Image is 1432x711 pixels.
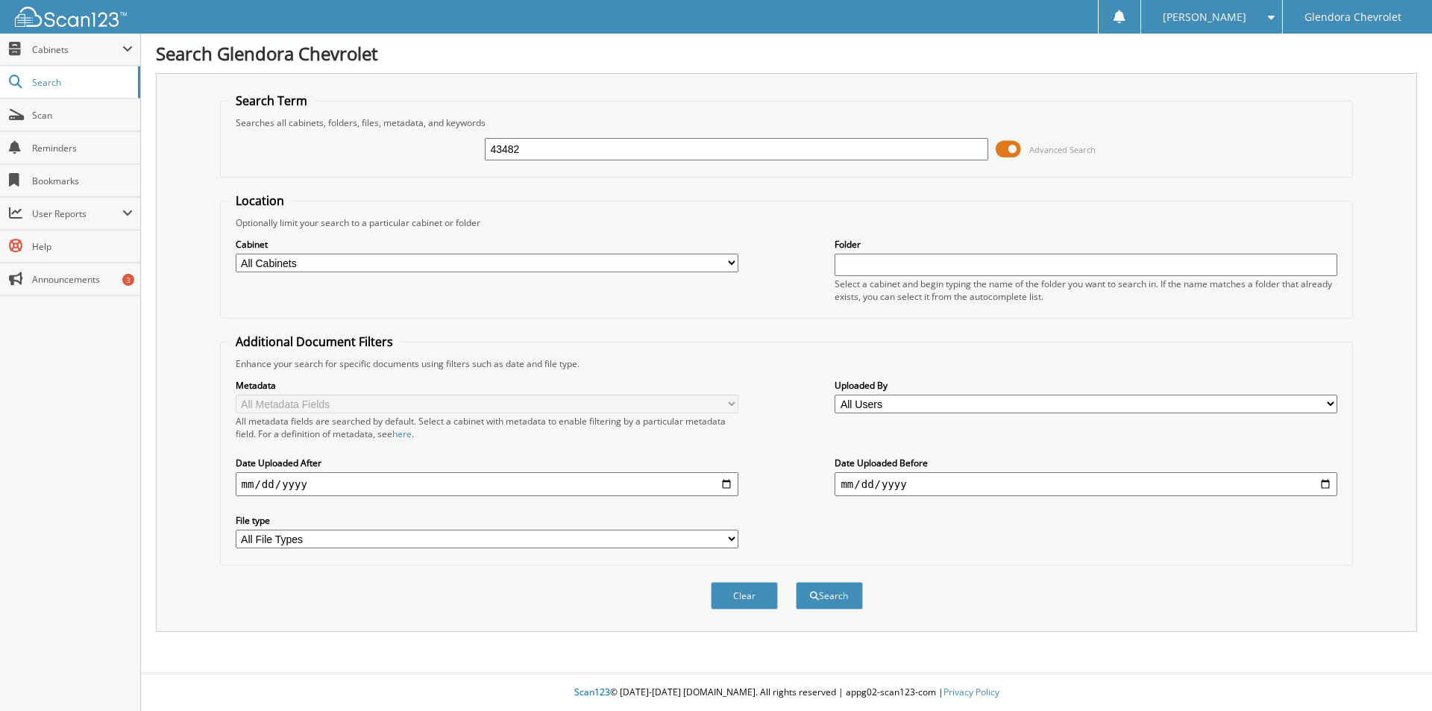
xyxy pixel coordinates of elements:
[711,582,778,610] button: Clear
[796,582,863,610] button: Search
[32,240,133,253] span: Help
[228,357,1345,370] div: Enhance your search for specific documents using filters such as date and file type.
[835,238,1337,251] label: Folder
[32,207,122,220] span: User Reports
[835,472,1337,496] input: end
[1304,13,1401,22] span: Glendora Chevrolet
[122,274,134,286] div: 3
[228,192,292,209] legend: Location
[236,514,738,527] label: File type
[835,278,1337,303] div: Select a cabinet and begin typing the name of the folder you want to search in. If the name match...
[574,686,610,698] span: Scan123
[943,686,999,698] a: Privacy Policy
[141,674,1432,711] div: © [DATE]-[DATE] [DOMAIN_NAME]. All rights reserved | appg02-scan123-com |
[1163,13,1246,22] span: [PERSON_NAME]
[835,379,1337,392] label: Uploaded By
[236,472,738,496] input: start
[32,43,122,56] span: Cabinets
[1029,144,1096,155] span: Advanced Search
[236,379,738,392] label: Metadata
[228,116,1345,129] div: Searches all cabinets, folders, files, metadata, and keywords
[32,109,133,122] span: Scan
[228,333,401,350] legend: Additional Document Filters
[392,427,412,440] a: here
[228,216,1345,229] div: Optionally limit your search to a particular cabinet or folder
[32,76,131,89] span: Search
[156,41,1417,66] h1: Search Glendora Chevrolet
[15,7,127,27] img: scan123-logo-white.svg
[32,273,133,286] span: Announcements
[236,457,738,469] label: Date Uploaded After
[236,238,738,251] label: Cabinet
[1357,639,1432,711] iframe: Chat Widget
[228,93,315,109] legend: Search Term
[32,142,133,154] span: Reminders
[236,415,738,440] div: All metadata fields are searched by default. Select a cabinet with metadata to enable filtering b...
[835,457,1337,469] label: Date Uploaded Before
[32,175,133,187] span: Bookmarks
